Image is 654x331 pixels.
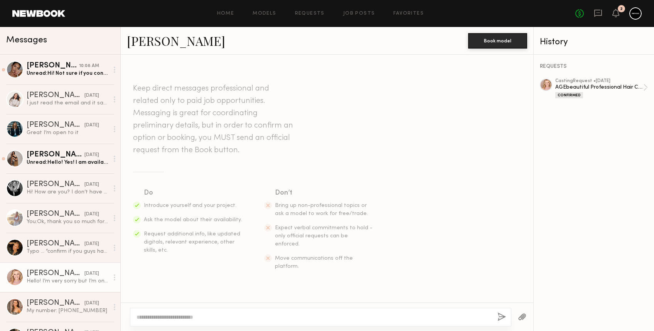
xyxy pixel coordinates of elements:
[555,79,648,98] a: castingRequest •[DATE]AGEbeautiful Professional Hair Color Campaign Gray CoverageConfirmed
[27,270,84,277] div: [PERSON_NAME]
[27,181,84,188] div: [PERSON_NAME]
[144,188,243,198] div: Do
[217,11,234,16] a: Home
[27,92,84,99] div: [PERSON_NAME]
[540,38,648,47] div: History
[27,277,109,285] div: Hello! I’m very sorry but I’m on an all day shoot in [GEOGRAPHIC_DATA] [DATE]. A one day shoot tu...
[84,151,99,159] div: [DATE]
[27,129,109,136] div: Great I’m open to it
[6,36,47,45] span: Messages
[84,270,99,277] div: [DATE]
[27,70,109,77] div: Unread: Hi! Not sure if you confirmed bookings already, but wanted to let you know I just got bac...
[275,203,368,216] span: Bring up non-professional topics or ask a model to work for free/trade.
[295,11,325,16] a: Requests
[84,240,99,248] div: [DATE]
[253,11,276,16] a: Models
[84,300,99,307] div: [DATE]
[393,11,424,16] a: Favorites
[540,64,648,69] div: REQUESTS
[84,211,99,218] div: [DATE]
[275,256,353,269] span: Move communications off the platform.
[84,181,99,188] div: [DATE]
[27,151,84,159] div: [PERSON_NAME]
[84,122,99,129] div: [DATE]
[84,92,99,99] div: [DATE]
[27,299,84,307] div: [PERSON_NAME]
[27,159,109,166] div: Unread: Hello! Yes! I am available for these dates :)
[144,203,236,208] span: Introduce yourself and your project.
[27,99,109,107] div: I just read the email and it says the color is more permanent in the two weeks that was said in t...
[27,248,109,255] div: Typo … “confirm if you guys have booked”.
[468,33,527,49] button: Book model
[468,37,527,44] a: Book model
[27,121,84,129] div: [PERSON_NAME]
[343,11,375,16] a: Job Posts
[620,7,623,11] div: 2
[27,210,84,218] div: [PERSON_NAME]
[27,62,79,70] div: [PERSON_NAME]
[144,217,242,222] span: Ask the model about their availability.
[27,307,109,314] div: My number: [PHONE_NUMBER]
[275,225,373,247] span: Expect verbal commitments to hold - only official requests can be enforced.
[27,240,84,248] div: [PERSON_NAME]
[133,82,295,156] header: Keep direct messages professional and related only to paid job opportunities. Messaging is great ...
[144,232,240,253] span: Request additional info, like updated digitals, relevant experience, other skills, etc.
[79,62,99,70] div: 10:08 AM
[127,32,225,49] a: [PERSON_NAME]
[27,188,109,196] div: Hi! How are you? I don’t have any gray hair! I have natural blonde hair with highlights. I’m base...
[555,79,643,84] div: casting Request • [DATE]
[27,218,109,225] div: You: Ok, thank you so much for the reply! :)
[275,188,374,198] div: Don’t
[555,84,643,91] div: AGEbeautiful Professional Hair Color Campaign Gray Coverage
[555,92,583,98] div: Confirmed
